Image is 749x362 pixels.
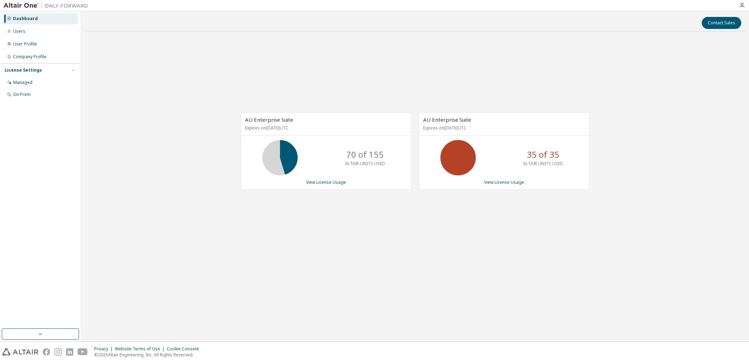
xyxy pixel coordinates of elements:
[13,16,38,22] div: Dashboard
[306,179,346,185] a: View License Usage
[13,29,25,34] div: Users
[115,346,167,352] div: Website Terms of Use
[43,348,50,356] img: facebook.svg
[702,17,741,29] button: Contact Sales
[245,116,293,123] span: AU Enterprise Suite
[78,348,88,356] img: youtube.svg
[346,149,384,161] p: 70 of 155
[527,149,559,161] p: 35 of 35
[13,41,37,47] div: User Profile
[2,348,38,356] img: altair_logo.svg
[484,179,524,185] a: View License Usage
[4,2,92,9] img: Altair One
[423,116,471,123] span: AU Enterprise Suite
[94,352,203,358] p: © 2025 Altair Engineering, Inc. All Rights Reserved.
[523,161,563,167] p: ALTAIR UNITS USED
[66,348,73,356] img: linkedin.svg
[245,125,405,131] p: Expires on [DATE] UTC
[13,92,31,97] div: On Prem
[94,346,115,352] div: Privacy
[13,80,32,85] div: Managed
[345,161,385,167] p: ALTAIR UNITS USED
[167,346,203,352] div: Cookie Consent
[5,67,42,73] div: License Settings
[13,54,47,60] div: Company Profile
[54,348,62,356] img: instagram.svg
[423,125,583,131] p: Expires on [DATE] UTC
